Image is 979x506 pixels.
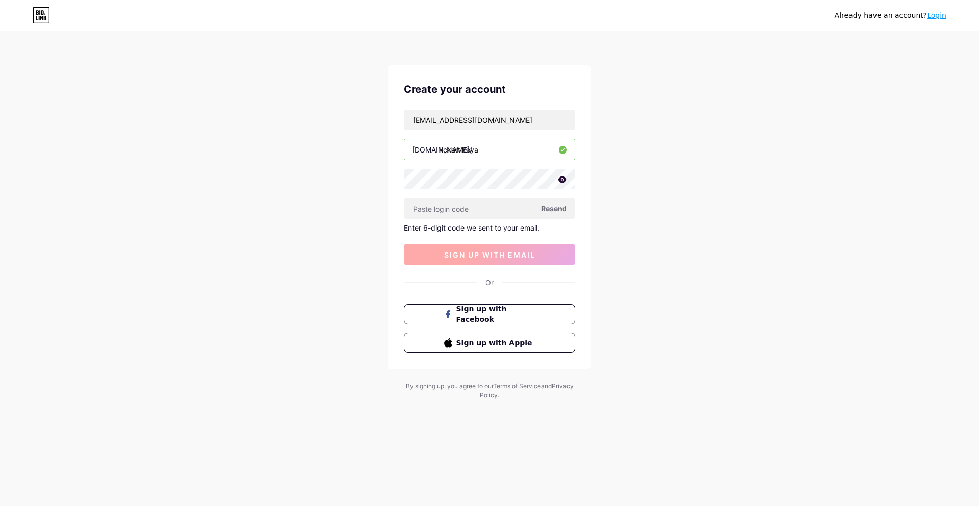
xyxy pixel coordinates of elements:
[456,338,535,348] span: Sign up with Apple
[485,277,494,288] div: Or
[404,139,575,160] input: username
[835,10,946,21] div: Already have an account?
[444,250,535,259] span: sign up with email
[927,11,946,19] a: Login
[493,382,541,390] a: Terms of Service
[456,303,535,325] span: Sign up with Facebook
[404,82,575,97] div: Create your account
[404,304,575,324] button: Sign up with Facebook
[404,244,575,265] button: sign up with email
[403,382,576,400] div: By signing up, you agree to our and .
[404,110,575,130] input: Email
[404,333,575,353] button: Sign up with Apple
[404,223,575,232] div: Enter 6-digit code we sent to your email.
[404,198,575,219] input: Paste login code
[412,144,472,155] div: [DOMAIN_NAME]/
[541,203,567,214] span: Resend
